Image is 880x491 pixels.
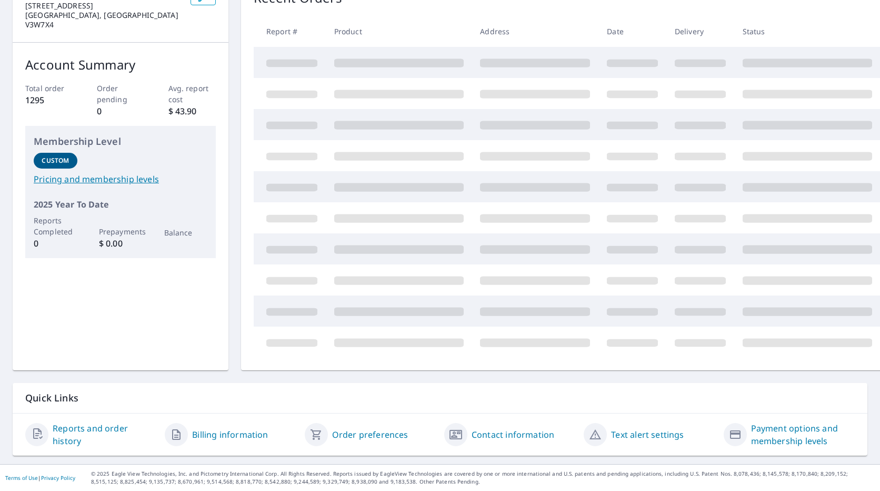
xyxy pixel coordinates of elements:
[99,226,143,237] p: Prepayments
[164,227,208,238] p: Balance
[25,94,73,106] p: 1295
[25,55,216,74] p: Account Summary
[25,391,855,405] p: Quick Links
[168,105,216,117] p: $ 43.90
[472,16,598,47] th: Address
[34,134,207,149] p: Membership Level
[42,156,69,165] p: Custom
[472,428,554,441] a: Contact information
[666,16,734,47] th: Delivery
[97,105,145,117] p: 0
[25,83,73,94] p: Total order
[192,428,268,441] a: Billing information
[5,475,75,481] p: |
[41,474,75,482] a: Privacy Policy
[25,11,182,30] p: [GEOGRAPHIC_DATA], [GEOGRAPHIC_DATA] V3W7X4
[326,16,472,47] th: Product
[99,237,143,250] p: $ 0.00
[53,422,156,447] a: Reports and order history
[97,83,145,105] p: Order pending
[598,16,666,47] th: Date
[5,474,38,482] a: Terms of Use
[34,173,207,185] a: Pricing and membership levels
[34,198,207,211] p: 2025 Year To Date
[254,16,326,47] th: Report #
[332,428,408,441] a: Order preferences
[751,422,855,447] a: Payment options and membership levels
[25,1,182,11] p: [STREET_ADDRESS]
[611,428,684,441] a: Text alert settings
[91,470,875,486] p: © 2025 Eagle View Technologies, Inc. and Pictometry International Corp. All Rights Reserved. Repo...
[34,215,77,237] p: Reports Completed
[34,237,77,250] p: 0
[168,83,216,105] p: Avg. report cost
